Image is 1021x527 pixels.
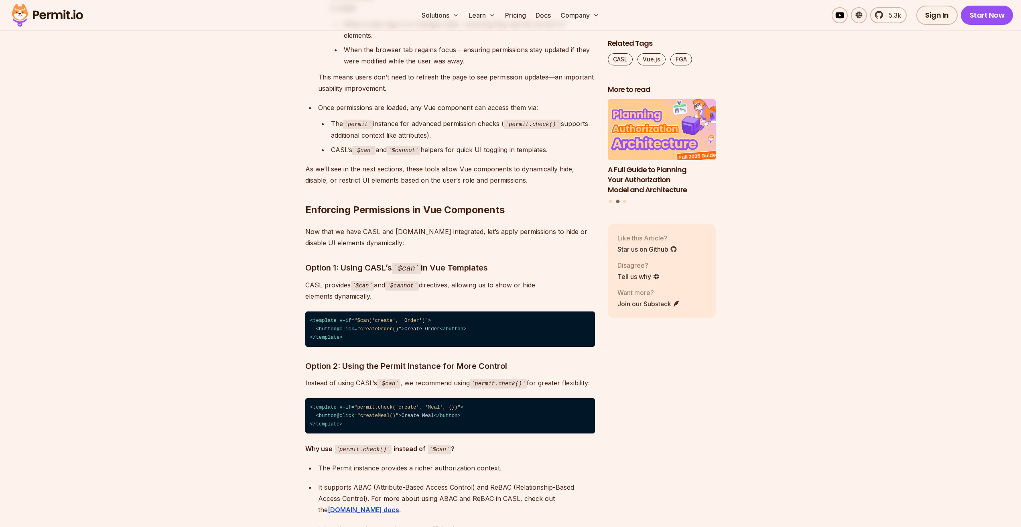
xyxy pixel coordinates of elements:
span: </ > [310,335,343,340]
button: Learn [465,7,499,23]
a: Docs [532,7,554,23]
button: Go to slide 2 [616,200,619,203]
span: template [313,405,337,410]
button: Company [557,7,603,23]
p: Like this Article? [617,233,677,243]
h3: Option 1: Using CASL’s in Vue Templates [305,261,595,275]
span: template [316,421,339,427]
p: Instead of using CASL’s , we recommend using for greater flexibility: [305,377,595,389]
span: button [319,326,337,332]
code: $can [377,379,400,389]
img: A Full Guide to Planning Your Authorization Model and Architecture [602,96,721,163]
p: Want more? [617,288,680,297]
code: $can [352,146,376,155]
a: Start Now [961,6,1013,25]
span: "createMeal()" [357,413,398,419]
p: Now that we have CASL and [DOMAIN_NAME] integrated, let’s apply permissions to hide or disable UI... [305,226,595,248]
p: CASL provides and directives, allowing us to show or hide elements dynamically. [305,279,595,302]
button: Go to slide 3 [623,200,626,203]
p: Once permissions are loaded, any Vue component can access them via: [318,102,595,113]
span: "$can('create', 'Order')" [354,318,428,324]
a: A Full Guide to Planning Your Authorization Model and ArchitectureA Full Guide to Planning Your A... [608,100,716,195]
span: "createOrder()" [357,326,401,332]
span: button [446,326,463,332]
h2: Related Tags [608,39,716,49]
h2: More to read [608,85,716,95]
code: $can [428,445,451,454]
span: </ > [310,421,343,427]
code: $can [392,263,421,274]
code: Create Meal [305,398,595,433]
a: [DOMAIN_NAME] docs [328,506,399,514]
li: 2 of 3 [608,100,716,195]
a: Sign In [916,6,958,25]
span: button [319,413,337,419]
div: Posts [608,100,716,205]
h3: Option 2: Using the Permit Instance for More Control [305,360,595,372]
strong: ? [451,445,455,453]
code: permit.check() [470,379,527,389]
div: It supports ABAC (Attribute-Based Access Control) and ReBAC (Relationship-Based Access Control). ... [318,482,595,515]
span: button [440,413,457,419]
span: template [313,318,337,324]
a: Join our Substack [617,299,680,309]
span: 5.3k [884,10,901,20]
p: Disagree? [617,260,660,270]
span: </ > [434,413,461,419]
a: Star us on Github [617,244,677,254]
button: Solutions [418,7,462,23]
h2: Enforcing Permissions in Vue Components [305,171,595,216]
div: The Permit instance provides a richer authorization context. [318,462,595,474]
span: < @ = > [316,326,404,332]
h3: A Full Guide to Planning Your Authorization Model and Architecture [608,165,716,195]
code: permit [343,120,373,129]
code: permit.check() [335,445,392,454]
a: 5.3k [870,7,907,23]
code: Create Order [305,311,595,347]
p: As we’ll see in the next sections, these tools allow Vue components to dynamically hide, disable,... [305,163,595,186]
a: Vue.js [637,53,666,65]
span: v-if [339,318,351,324]
a: Tell us why [617,272,660,281]
strong: Why use [305,445,333,453]
span: click [339,413,354,419]
span: template [316,335,339,340]
code: permit.check() [504,120,561,129]
span: < = > [310,405,463,410]
a: FGA [670,53,692,65]
span: < @ = > [316,413,401,419]
p: This means users don’t need to refresh the page to see permission updates—an important usability ... [318,71,595,94]
a: Pricing [502,7,529,23]
span: click [339,326,354,332]
span: </ > [440,326,466,332]
div: When the browser tab regains focus – ensuring permissions stay updated if they were modified whil... [344,44,595,67]
code: $cannot [387,146,420,155]
strong: instead of [394,445,426,453]
span: "permit.check('create', 'Meal', {})" [354,405,461,410]
code: $can [351,281,374,291]
div: The instance for advanced permission checks ( supports additional context like attributes). [331,118,595,141]
a: CASL [608,53,633,65]
button: Go to slide 1 [609,200,612,203]
span: v-if [339,405,351,410]
div: CASL’s and helpers for quick UI toggling in templates. [331,144,595,156]
span: < = > [310,318,431,324]
code: $cannot [385,281,419,291]
img: Permit logo [8,2,87,29]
